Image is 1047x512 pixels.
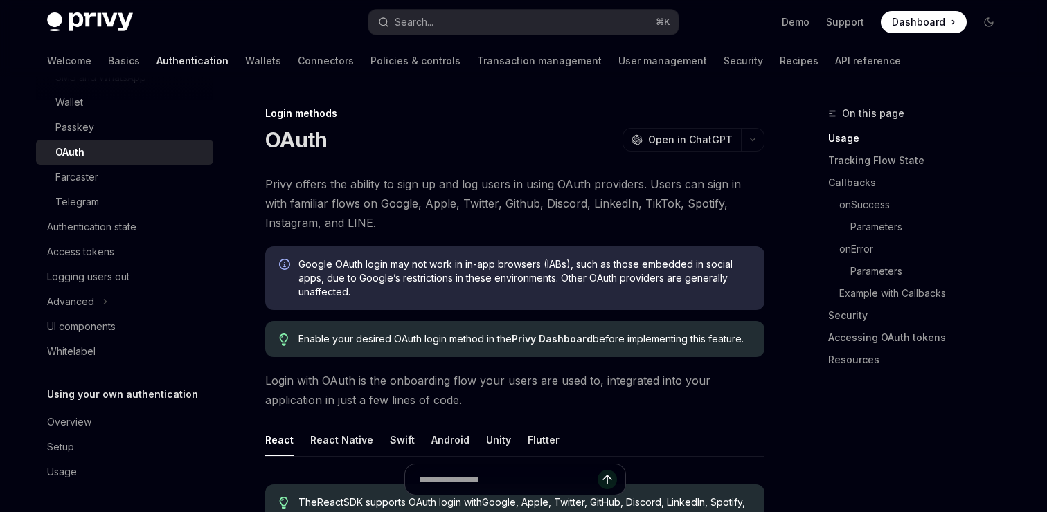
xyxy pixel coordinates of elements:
[828,238,1011,260] a: onError
[245,44,281,77] a: Wallets
[978,11,1000,33] button: Toggle dark mode
[310,423,373,456] button: React Native
[36,459,213,484] a: Usage
[36,264,213,289] a: Logging users out
[390,423,415,456] button: Swift
[298,332,751,346] span: Enable your desired OAuth login method in the before implementing this feature.
[36,339,213,364] a: Whitelabel
[656,17,670,28] span: ⌘ K
[47,244,114,260] div: Access tokens
[55,194,99,210] div: Telegram
[598,470,617,489] button: Send message
[842,105,904,122] span: On this page
[265,174,764,232] span: Privy offers the ability to sign up and log users in using OAuth providers. Users can sign in wit...
[36,314,213,339] a: UI components
[431,423,469,456] button: Android
[47,44,91,77] a: Welcome
[55,119,94,136] div: Passkey
[828,304,1011,327] a: Security
[47,219,136,235] div: Authentication state
[724,44,763,77] a: Security
[47,464,77,480] div: Usage
[828,216,1011,238] a: Parameters
[370,44,460,77] a: Policies & controls
[265,107,764,120] div: Login methods
[47,318,116,335] div: UI components
[55,169,98,185] div: Farcaster
[55,94,83,111] div: Wallet
[298,44,354,77] a: Connectors
[265,127,327,152] h1: OAuth
[828,149,1011,172] a: Tracking Flow State
[156,44,229,77] a: Authentication
[828,260,1011,282] a: Parameters
[47,343,96,360] div: Whitelabel
[826,15,864,29] a: Support
[828,194,1011,216] a: onSuccess
[368,10,679,35] button: Search...⌘K
[828,349,1011,371] a: Resources
[36,410,213,435] a: Overview
[892,15,945,29] span: Dashboard
[828,127,1011,149] a: Usage
[419,464,598,495] input: Ask a question...
[486,423,511,456] button: Unity
[780,44,818,77] a: Recipes
[395,14,433,30] div: Search...
[36,90,213,115] a: Wallet
[47,386,198,403] h5: Using your own authentication
[36,165,213,190] a: Farcaster
[36,214,213,239] a: Authentication state
[298,257,751,299] span: Google OAuth login may not work in in-app browsers (IABs), such as those embedded in social apps,...
[36,239,213,264] a: Access tokens
[47,12,133,32] img: dark logo
[265,371,764,410] span: Login with OAuth is the onboarding flow your users are used to, integrated into your application ...
[36,435,213,459] a: Setup
[279,259,293,273] svg: Info
[881,11,967,33] a: Dashboard
[47,293,94,310] div: Advanced
[618,44,707,77] a: User management
[835,44,901,77] a: API reference
[828,172,1011,194] a: Callbacks
[528,423,560,456] button: Flutter
[108,44,140,77] a: Basics
[279,333,289,346] svg: Tip
[47,268,129,285] div: Logging users out
[55,144,84,161] div: OAuth
[648,133,733,147] span: Open in ChatGPT
[36,289,213,314] button: Advanced
[477,44,602,77] a: Transaction management
[782,15,809,29] a: Demo
[47,414,91,430] div: Overview
[828,282,1011,304] a: Example with Callbacks
[512,333,593,345] a: Privy Dashboard
[36,115,213,140] a: Passkey
[828,327,1011,349] a: Accessing OAuth tokens
[265,423,294,456] button: React
[36,140,213,165] a: OAuth
[36,190,213,214] a: Telegram
[623,128,741,152] button: Open in ChatGPT
[47,439,74,455] div: Setup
